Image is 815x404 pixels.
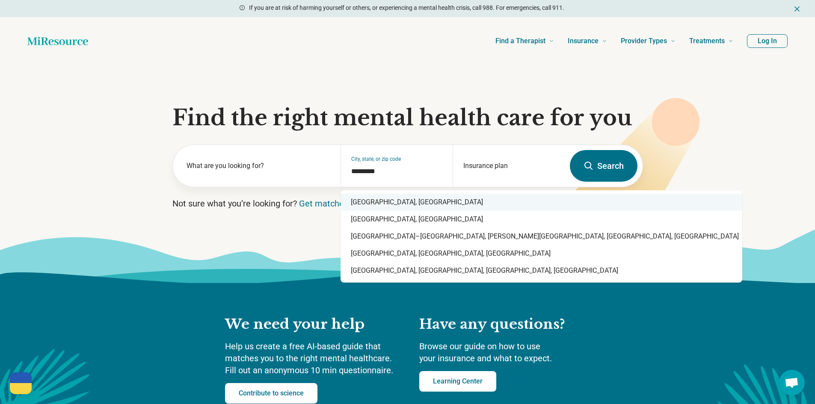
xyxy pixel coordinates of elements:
[341,245,742,262] div: [GEOGRAPHIC_DATA], [GEOGRAPHIC_DATA], [GEOGRAPHIC_DATA]
[225,316,402,333] h2: We need your help
[299,198,349,209] a: Get matched
[27,32,88,50] a: Home page
[747,34,788,48] button: Log In
[689,35,725,47] span: Treatments
[225,383,317,404] a: Contribute to science
[249,3,564,12] p: If you are at risk of harming yourself or others, or experiencing a mental health crisis, call 98...
[341,190,742,283] div: Suggestions
[341,262,742,279] div: [GEOGRAPHIC_DATA], [GEOGRAPHIC_DATA], [GEOGRAPHIC_DATA], [GEOGRAPHIC_DATA]
[495,35,545,47] span: Find a Therapist
[419,340,590,364] p: Browse our guide on how to use your insurance and what to expect.
[187,161,331,171] label: What are you looking for?
[341,194,742,211] div: [GEOGRAPHIC_DATA], [GEOGRAPHIC_DATA]
[419,371,496,392] a: Learning Center
[570,150,637,182] button: Search
[225,340,402,376] p: Help us create a free AI-based guide that matches you to the right mental healthcare. Fill out an...
[172,105,643,131] h1: Find the right mental health care for you
[419,316,590,333] h2: Have any questions?
[779,370,805,395] div: Open chat
[793,3,801,14] button: Dismiss
[621,35,667,47] span: Provider Types
[172,198,643,209] p: Not sure what you’re looking for?
[341,228,742,245] div: [GEOGRAPHIC_DATA]–[GEOGRAPHIC_DATA], [PERSON_NAME][GEOGRAPHIC_DATA], [GEOGRAPHIC_DATA], [GEOGRAPH...
[568,35,599,47] span: Insurance
[341,211,742,228] div: [GEOGRAPHIC_DATA], [GEOGRAPHIC_DATA]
